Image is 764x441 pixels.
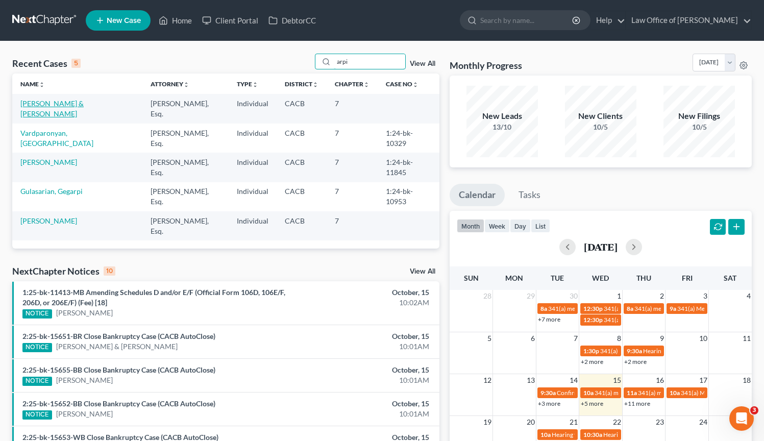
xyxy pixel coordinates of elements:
[142,153,229,182] td: [PERSON_NAME], Esq.
[229,124,277,153] td: Individual
[301,399,429,409] div: October, 15
[624,400,650,407] a: +11 more
[56,409,113,419] a: [PERSON_NAME]
[638,389,736,397] span: 341(a) meeting for [PERSON_NAME]
[104,266,115,276] div: 10
[551,274,564,282] span: Tue
[569,374,579,386] span: 14
[659,332,665,345] span: 9
[301,375,429,385] div: 10:01AM
[237,80,258,88] a: Typeunfold_more
[277,94,327,123] td: CACB
[183,82,189,88] i: unfold_more
[142,124,229,153] td: [PERSON_NAME], Esq.
[277,124,327,153] td: CACB
[724,274,736,282] span: Sat
[540,431,551,438] span: 10a
[616,332,622,345] span: 8
[56,308,113,318] a: [PERSON_NAME]
[583,305,603,312] span: 12:30p
[457,219,484,233] button: month
[301,287,429,298] div: October, 15
[729,406,754,431] iframe: Intercom live chat
[277,211,327,240] td: CACB
[252,82,258,88] i: unfold_more
[702,290,708,302] span: 3
[505,274,523,282] span: Mon
[486,332,492,345] span: 5
[335,80,369,88] a: Chapterunfold_more
[22,288,285,307] a: 1:25-bk-11413-MB Amending Schedules D and/or E/F (Official Form 106D, 106E/F, 206D, or 206E/F) (F...
[327,94,378,123] td: 7
[466,122,538,132] div: 13/10
[142,94,229,123] td: [PERSON_NAME], Esq.
[627,347,642,355] span: 9:30a
[22,343,52,352] div: NOTICE
[603,431,683,438] span: Hearing for [PERSON_NAME]
[450,184,505,206] a: Calendar
[742,332,752,345] span: 11
[509,184,550,206] a: Tasks
[655,416,665,428] span: 23
[301,365,429,375] div: October, 15
[464,274,479,282] span: Sun
[565,110,636,122] div: New Clients
[301,341,429,352] div: 10:01AM
[20,99,84,118] a: [PERSON_NAME] & [PERSON_NAME]
[466,110,538,122] div: New Leads
[22,377,52,386] div: NOTICE
[548,305,647,312] span: 341(a) meeting for [PERSON_NAME]
[22,309,52,318] div: NOTICE
[410,60,435,67] a: View All
[698,374,708,386] span: 17
[742,374,752,386] span: 18
[636,274,651,282] span: Thu
[20,216,77,225] a: [PERSON_NAME]
[142,211,229,240] td: [PERSON_NAME], Esq.
[450,59,522,71] h3: Monthly Progress
[229,94,277,123] td: Individual
[301,409,429,419] div: 10:01AM
[634,305,684,312] span: 341(a) meeting for
[20,187,83,195] a: Gulasarian, Gegarpi
[22,399,215,408] a: 2:25-bk-15652-BB Close Bankruptcy Case (CACB AutoClose)
[12,57,81,69] div: Recent Cases
[107,17,141,24] span: New Case
[746,290,752,302] span: 4
[363,82,369,88] i: unfold_more
[482,374,492,386] span: 12
[584,241,618,252] h2: [DATE]
[583,431,602,438] span: 10:30a
[612,416,622,428] span: 22
[624,358,647,365] a: +2 more
[526,374,536,386] span: 13
[154,11,197,30] a: Home
[480,11,574,30] input: Search by name...
[600,347,699,355] span: 341(a) meeting for [PERSON_NAME]
[583,316,603,324] span: 12:30p
[229,211,277,240] td: Individual
[142,182,229,211] td: [PERSON_NAME], Esq.
[20,129,93,148] a: Vardparonyan, [GEOGRAPHIC_DATA]
[327,182,378,211] td: 7
[151,80,189,88] a: Attorneyunfold_more
[592,274,609,282] span: Wed
[312,82,318,88] i: unfold_more
[538,400,560,407] a: +3 more
[627,305,633,312] span: 8a
[334,54,405,69] input: Search by name...
[698,416,708,428] span: 24
[581,358,603,365] a: +2 more
[670,305,676,312] span: 9a
[484,219,510,233] button: week
[410,268,435,275] a: View All
[616,290,622,302] span: 1
[540,389,556,397] span: 9:30a
[12,265,115,277] div: NextChapter Notices
[581,400,603,407] a: +5 more
[263,11,321,30] a: DebtorCC
[643,347,723,355] span: Hearing for [PERSON_NAME]
[595,389,693,397] span: 341(a) meeting for [PERSON_NAME]
[386,80,418,88] a: Case Nounfold_more
[659,290,665,302] span: 2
